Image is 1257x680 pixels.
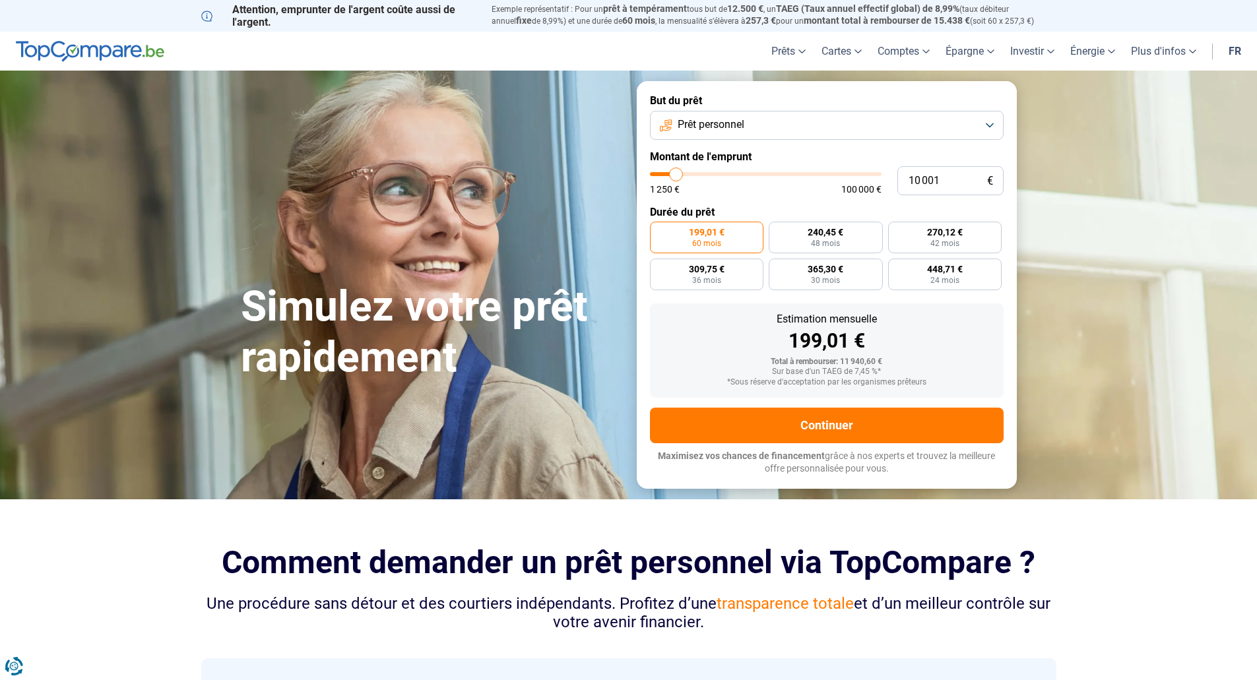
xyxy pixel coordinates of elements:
[622,15,655,26] span: 60 mois
[650,111,1004,140] button: Prêt personnel
[650,206,1004,218] label: Durée du prêt
[808,264,843,274] span: 365,30 €
[727,3,763,14] span: 12.500 €
[776,3,959,14] span: TAEG (Taux annuel effectif global) de 8,99%
[661,367,993,377] div: Sur base d'un TAEG de 7,45 %*
[201,594,1056,633] div: Une procédure sans détour et des courtiers indépendants. Profitez d’une et d’un meilleur contrôle...
[927,228,963,237] span: 270,12 €
[201,544,1056,580] h2: Comment demander un prêt personnel via TopCompare ?
[870,32,938,71] a: Comptes
[938,32,1002,71] a: Épargne
[16,41,164,62] img: TopCompare
[811,239,840,247] span: 48 mois
[492,3,1056,27] p: Exemple représentatif : Pour un tous but de , un (taux débiteur annuel de 8,99%) et une durée de ...
[689,228,725,237] span: 199,01 €
[661,357,993,367] div: Total à rembourser: 11 940,60 €
[811,276,840,284] span: 30 mois
[808,228,843,237] span: 240,45 €
[603,3,687,14] span: prêt à tempérament
[201,3,476,28] p: Attention, emprunter de l'argent coûte aussi de l'argent.
[930,239,959,247] span: 42 mois
[692,276,721,284] span: 36 mois
[658,450,825,461] span: Maximisez vos chances de financement
[927,264,963,274] span: 448,71 €
[650,150,1004,163] label: Montant de l'emprunt
[717,594,854,613] span: transparence totale
[1123,32,1204,71] a: Plus d'infos
[814,32,870,71] a: Cartes
[516,15,532,26] span: fixe
[241,282,621,383] h1: Simulez votre prêt rapidement
[841,185,882,194] span: 100 000 €
[661,331,993,351] div: 199,01 €
[650,408,1004,443] button: Continuer
[1221,32,1249,71] a: fr
[661,378,993,387] div: *Sous réserve d'acceptation par les organismes prêteurs
[650,94,1004,107] label: But du prêt
[678,117,744,132] span: Prêt personnel
[746,15,776,26] span: 257,3 €
[804,15,970,26] span: montant total à rembourser de 15.438 €
[987,175,993,187] span: €
[763,32,814,71] a: Prêts
[692,239,721,247] span: 60 mois
[930,276,959,284] span: 24 mois
[650,185,680,194] span: 1 250 €
[661,314,993,325] div: Estimation mensuelle
[650,450,1004,476] p: grâce à nos experts et trouvez la meilleure offre personnalisée pour vous.
[689,264,725,274] span: 309,75 €
[1002,32,1062,71] a: Investir
[1062,32,1123,71] a: Énergie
